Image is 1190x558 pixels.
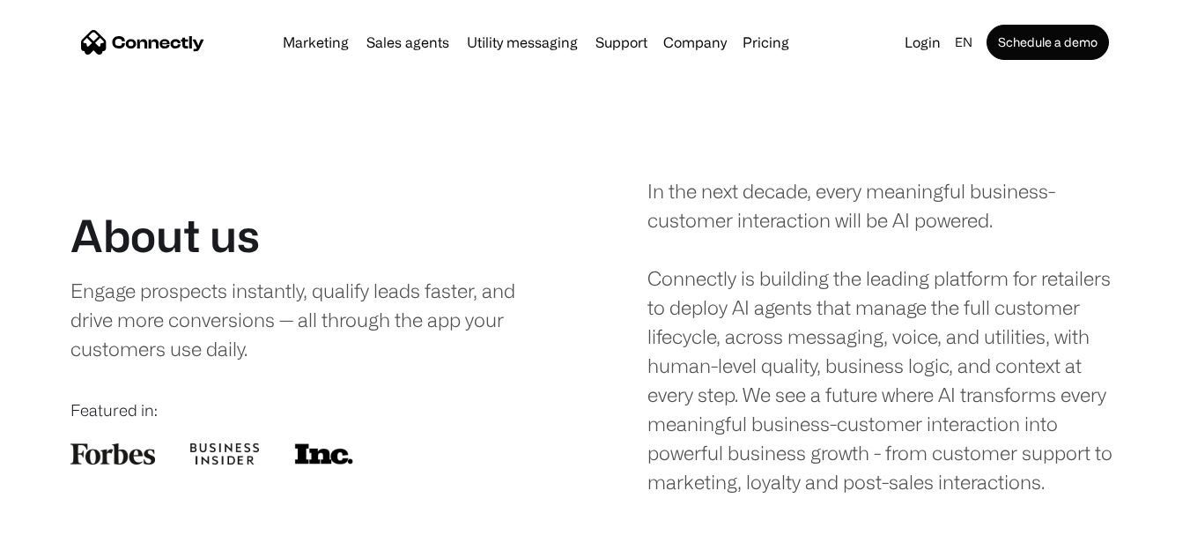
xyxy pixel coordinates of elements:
h1: About us [70,209,260,262]
a: Login [898,30,948,55]
div: Featured in: [70,398,543,422]
div: In the next decade, every meaningful business-customer interaction will be AI powered. Connectly ... [647,176,1120,496]
div: Company [658,30,732,55]
a: Support [588,35,654,49]
div: en [955,30,972,55]
a: Schedule a demo [987,25,1109,60]
div: Engage prospects instantly, qualify leads faster, and drive more conversions — all through the ap... [70,276,519,363]
a: Utility messaging [460,35,585,49]
div: Company [663,30,727,55]
a: Sales agents [359,35,456,49]
a: Marketing [276,35,356,49]
a: home [81,29,204,56]
div: en [948,30,983,55]
a: Pricing [735,35,796,49]
ul: Language list [35,527,106,552]
aside: Language selected: English [18,525,106,552]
